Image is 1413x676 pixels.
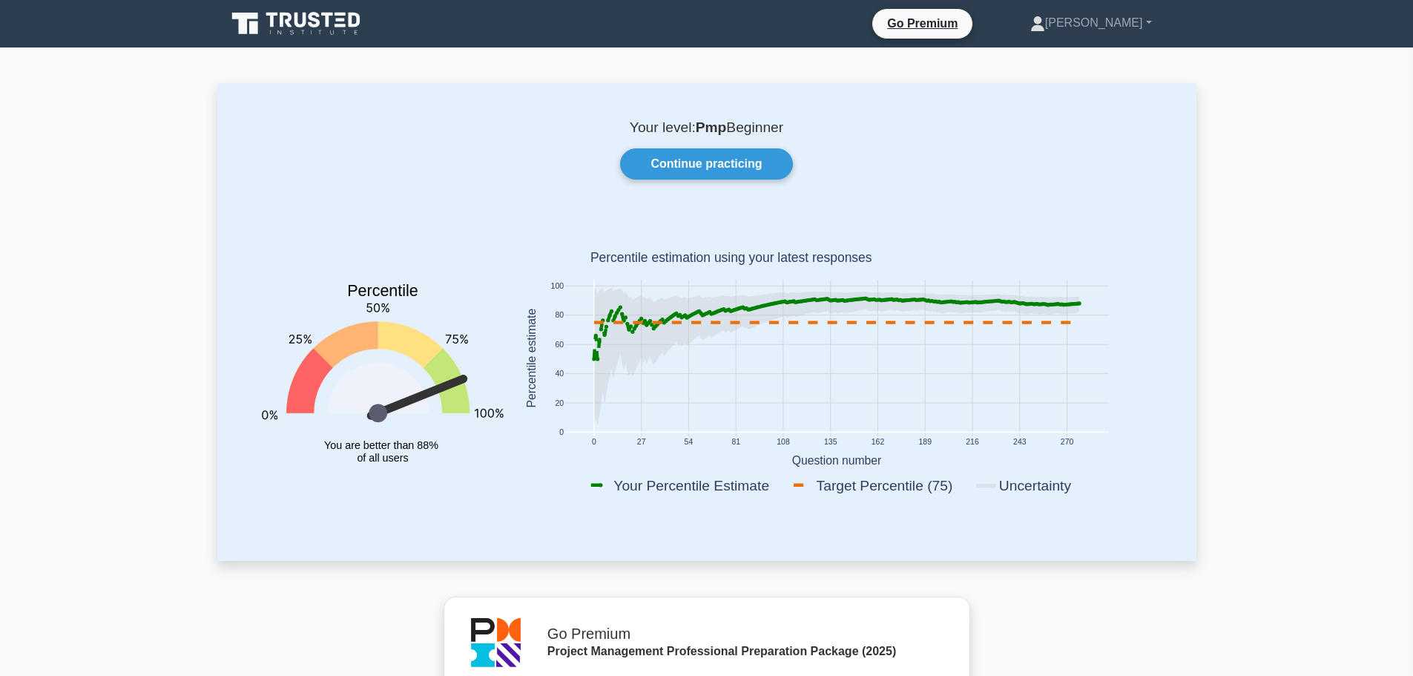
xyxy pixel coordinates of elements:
text: 40 [555,370,564,378]
text: 100 [550,282,564,290]
text: 216 [966,439,979,447]
text: 0 [559,429,564,437]
text: 189 [918,439,932,447]
text: Question number [791,454,881,467]
a: Continue practicing [620,148,792,180]
text: 80 [555,312,564,320]
b: Pmp [696,119,727,135]
text: 243 [1013,439,1027,447]
text: 270 [1060,439,1073,447]
text: 108 [777,439,790,447]
text: Percentile [347,283,418,301]
text: 0 [591,439,596,447]
tspan: of all users [357,452,408,464]
text: 135 [823,439,837,447]
text: 20 [555,399,564,407]
text: 162 [871,439,884,447]
text: 60 [555,341,564,349]
tspan: You are better than 88% [324,439,438,451]
text: 27 [636,439,645,447]
a: Go Premium [878,14,966,33]
text: Percentile estimation using your latest responses [590,251,872,266]
text: Percentile estimate [524,309,537,408]
text: 81 [731,439,740,447]
text: 54 [684,439,693,447]
p: Your level: Beginner [253,119,1161,137]
a: [PERSON_NAME] [995,8,1188,38]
